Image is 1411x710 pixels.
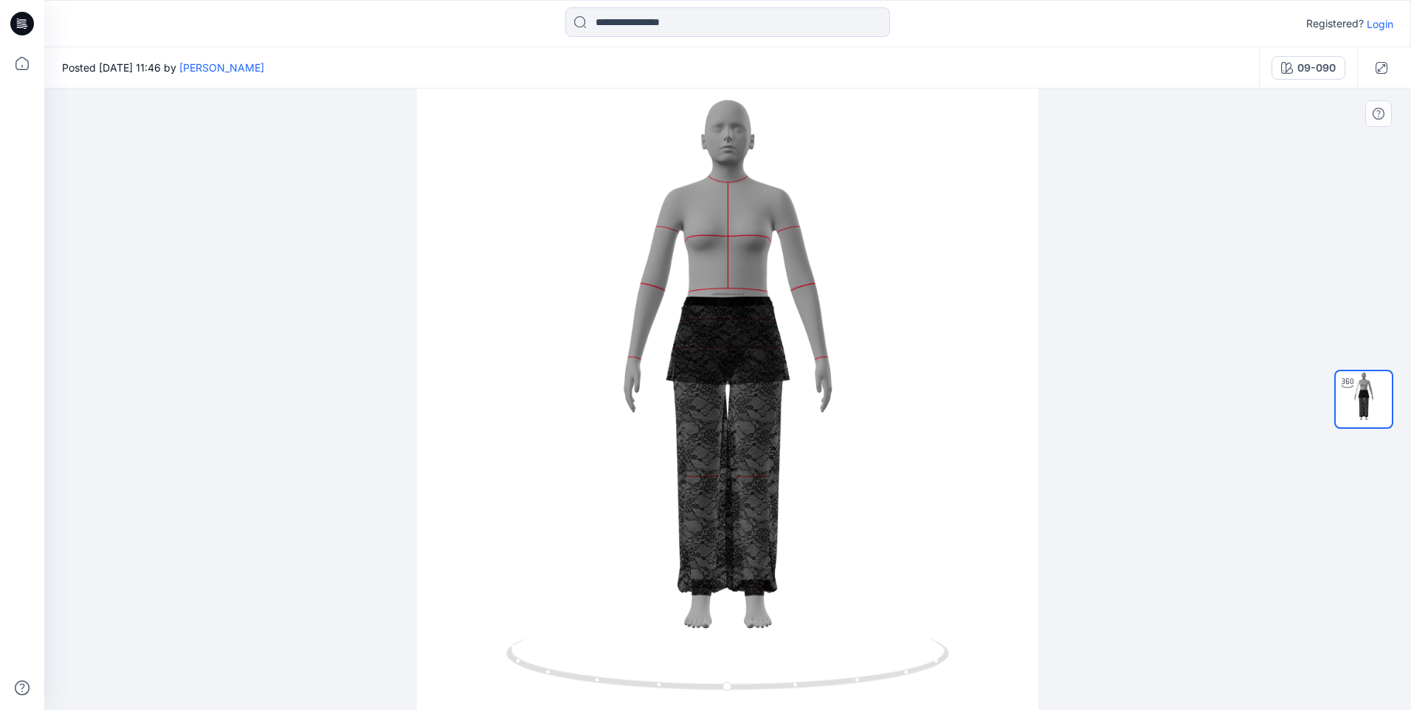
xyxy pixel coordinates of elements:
[1367,16,1393,32] p: Login
[179,61,264,74] a: [PERSON_NAME]
[62,60,264,75] span: Posted [DATE] 11:46 by
[1272,56,1345,80] button: 09-090
[1306,15,1364,32] p: Registered?
[1297,60,1336,76] div: 09-090
[1336,371,1392,427] img: Arşiv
